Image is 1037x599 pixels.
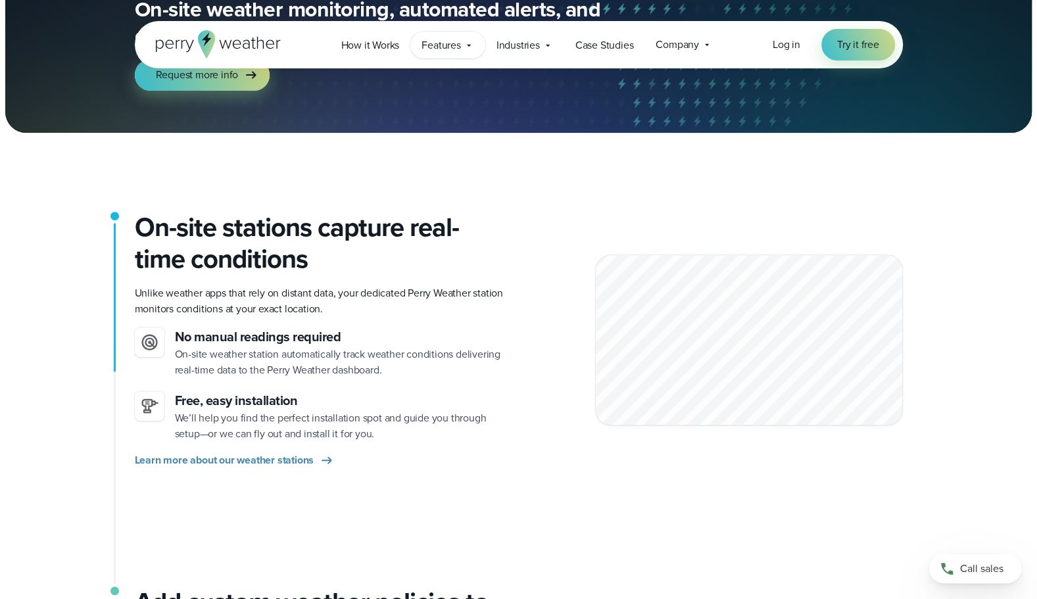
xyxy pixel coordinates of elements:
[341,37,400,53] span: How it Works
[960,561,1003,577] span: Call sales
[175,391,508,410] h3: Free, easy installation
[135,285,508,317] p: Unlike weather apps that rely on distant data, your dedicated Perry Weather station monitors cond...
[773,37,800,52] span: Log in
[773,37,800,53] a: Log in
[175,410,508,442] p: We’ll help you find the perfect installation spot and guide you through setup—or we can fly out a...
[929,554,1021,583] a: Call sales
[837,37,879,53] span: Try it free
[575,37,634,53] span: Case Studies
[496,37,540,53] span: Industries
[135,452,314,468] span: Learn more about our weather stations
[175,347,508,378] p: On-site weather station automatically track weather conditions delivering real-time data to the P...
[302,20,533,51] span: all in one simple platform
[156,67,239,83] span: Request more info
[330,32,411,59] a: How it Works
[821,29,895,60] a: Try it free
[175,327,508,347] h3: No manual readings required
[656,37,699,53] span: Company
[135,212,508,275] h2: On-site stations capture real-time conditions
[135,59,270,91] a: Request more info
[564,32,645,59] a: Case Studies
[422,37,460,53] span: Features
[135,452,335,468] a: Learn more about our weather stations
